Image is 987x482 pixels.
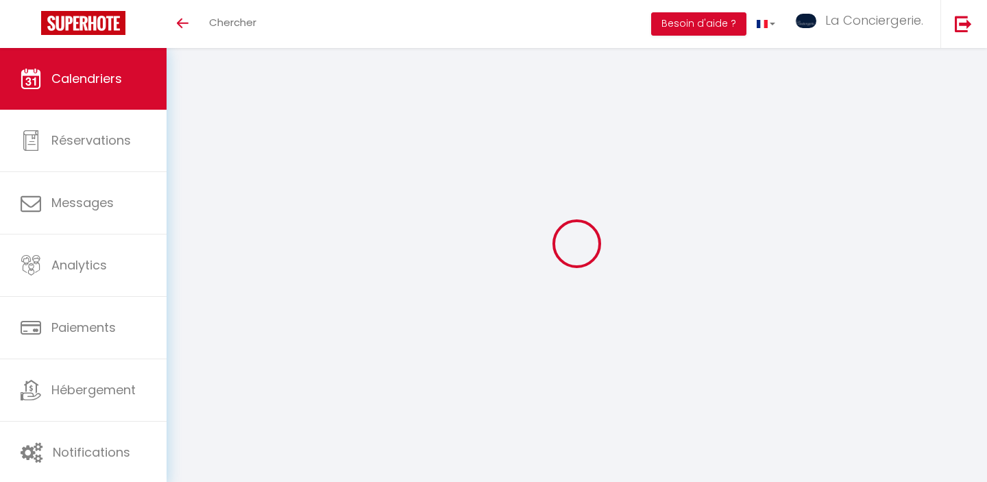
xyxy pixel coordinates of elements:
span: Notifications [53,444,130,461]
span: Calendriers [51,70,122,87]
span: Messages [51,194,114,211]
img: Super Booking [41,11,125,35]
span: Chercher [209,15,256,29]
img: ... [796,14,816,28]
img: logout [955,15,972,32]
span: Réservations [51,132,131,149]
span: Analytics [51,256,107,274]
span: Hébergement [51,381,136,398]
button: Besoin d'aide ? [651,12,746,36]
span: Paiements [51,319,116,336]
span: La Conciergerie. [825,12,923,29]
